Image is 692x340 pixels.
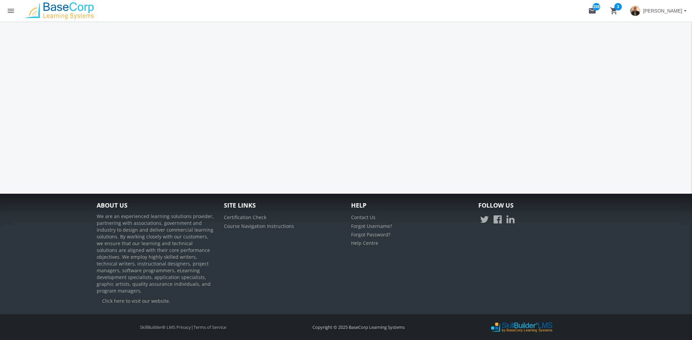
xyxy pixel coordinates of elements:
[273,324,444,331] div: Copyright © 2025 BaseCorp Learning Systems
[102,298,170,304] a: Click here to visit our website.
[491,322,552,333] img: SkillBuilder LMS Logo
[351,231,390,238] a: Forgot Password?
[351,240,378,246] a: Help Centre
[478,202,595,209] h4: Follow Us
[351,202,468,209] h4: Help
[588,7,596,15] mat-icon: mail
[100,324,266,331] div: |
[643,5,682,17] span: [PERSON_NAME]
[193,324,226,330] a: Terms of Service
[97,202,214,209] h4: About Us
[610,7,618,15] mat-icon: shopping_cart
[224,202,341,209] h4: Site Links
[224,214,266,220] a: Certification Check
[7,7,15,15] mat-icon: menu
[22,2,96,19] img: logo.png
[351,214,376,220] a: Contact Us
[140,324,191,330] a: SkillBuilder® LMS Privacy
[224,223,294,229] a: Course Navigation Instructions
[351,223,392,229] a: Forgot Username?
[97,213,214,294] p: We are an experienced learning solutions provider, partnering with associations, government and i...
